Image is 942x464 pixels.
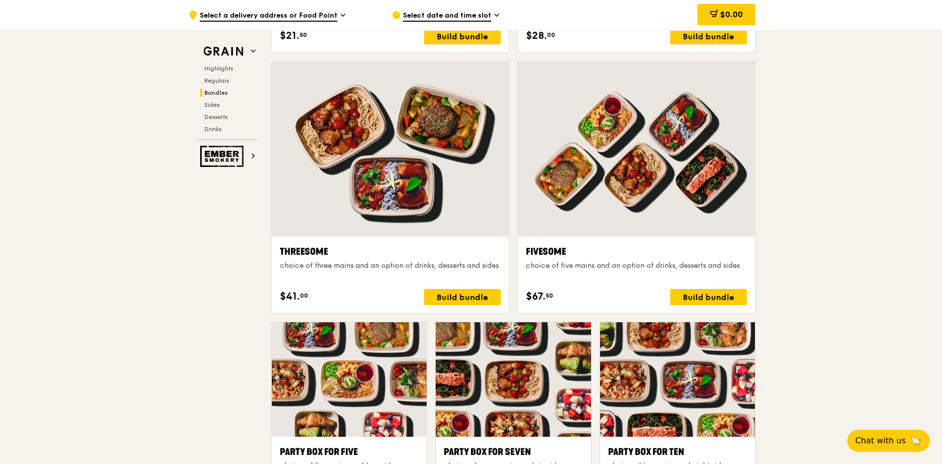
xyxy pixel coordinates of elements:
[608,445,747,459] div: Party Box for Ten
[200,11,337,22] span: Select a delivery address or Food Point
[280,245,501,259] div: Threesome
[720,10,743,19] span: $0.00
[204,65,233,72] span: Highlights
[403,11,491,22] span: Select date and time slot
[847,430,930,452] button: Chat with us🦙
[424,28,501,44] div: Build bundle
[855,435,906,447] span: Chat with us
[300,292,308,300] span: 00
[200,146,247,167] img: Ember Smokery web logo
[204,113,227,121] span: Desserts
[204,101,219,108] span: Sides
[204,77,229,84] span: Regulars
[547,31,555,39] span: 00
[910,435,922,447] span: 🦙
[204,89,228,96] span: Bundles
[526,28,547,43] span: $28.
[280,261,501,271] div: choice of three mains and an option of drinks, desserts and sides
[670,28,747,44] div: Build bundle
[280,289,300,304] span: $41.
[280,445,419,459] div: Party Box for Five
[424,289,501,305] div: Build bundle
[670,289,747,305] div: Build bundle
[444,445,582,459] div: Party Box for Seven
[526,289,546,304] span: $67.
[204,126,221,133] span: Drinks
[300,31,307,39] span: 50
[546,292,553,300] span: 50
[200,42,247,61] img: Grain web logo
[526,261,747,271] div: choice of five mains and an option of drinks, desserts and sides
[526,245,747,259] div: Fivesome
[280,28,300,43] span: $21.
